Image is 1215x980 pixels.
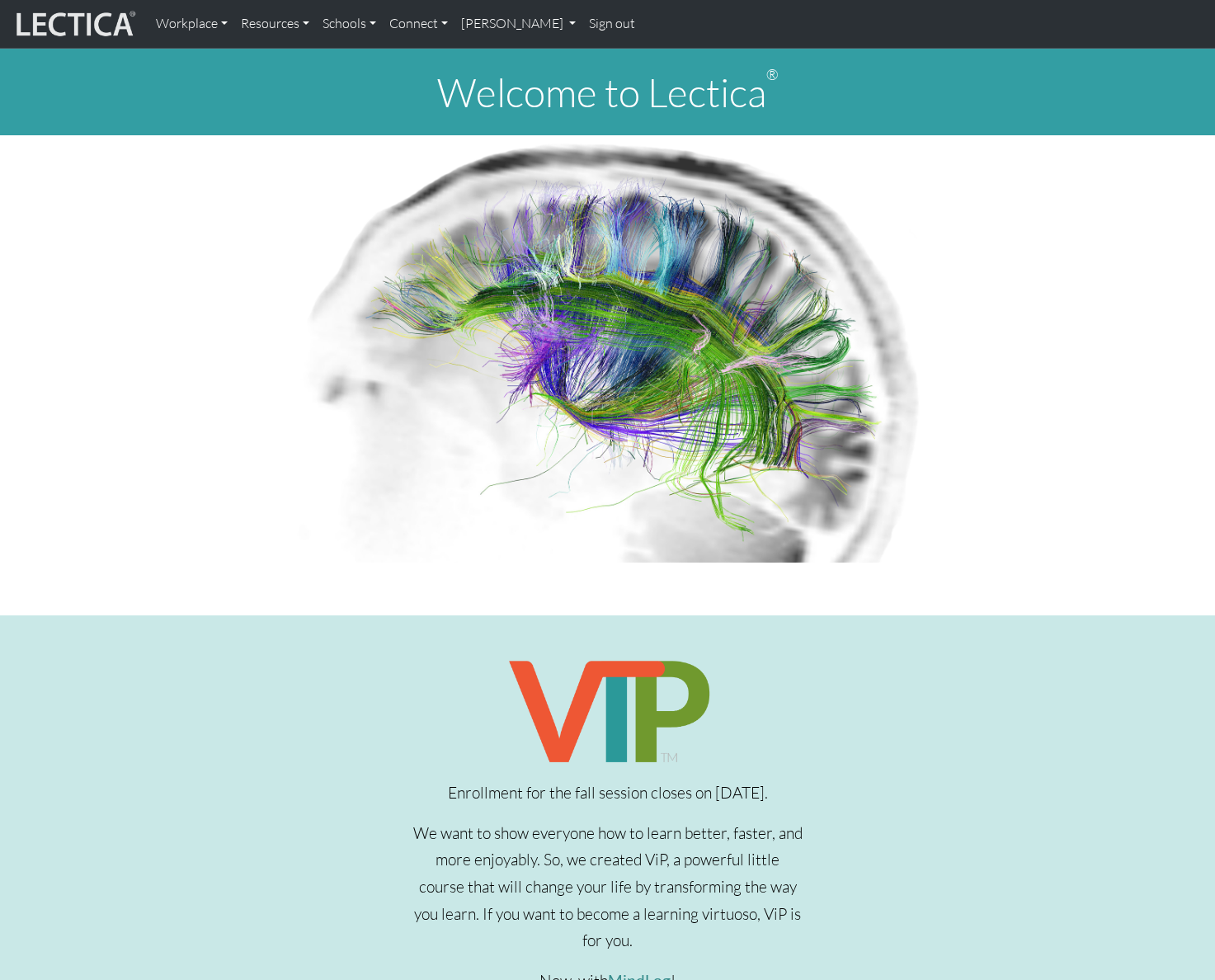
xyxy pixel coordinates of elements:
a: Workplace [149,7,234,41]
p: Enrollment for the fall session closes on [DATE]. [412,780,803,807]
a: Schools [316,7,383,41]
a: Connect [383,7,454,41]
a: Resources [234,7,316,41]
sup: ® [766,65,779,83]
img: lecticalive [12,8,136,40]
p: We want to show everyone how to learn better, faster, and more enjoyably. So, we created ViP, a p... [412,820,803,954]
a: Sign out [582,7,642,41]
a: [PERSON_NAME] [454,7,582,41]
img: Human Connectome Project Image [287,135,929,563]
